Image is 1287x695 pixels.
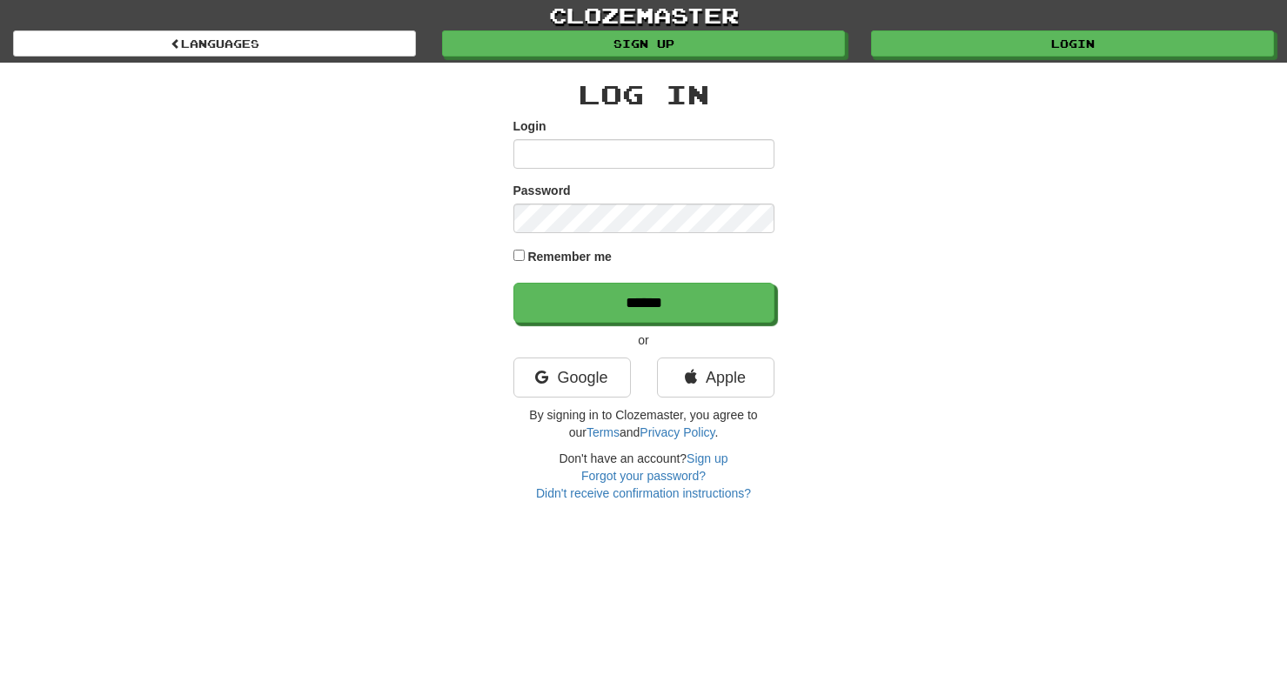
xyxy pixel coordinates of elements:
label: Remember me [527,248,612,265]
p: By signing in to Clozemaster, you agree to our and . [513,406,774,441]
a: Sign up [687,451,727,465]
a: Sign up [442,30,845,57]
h2: Log In [513,80,774,109]
p: or [513,331,774,349]
a: Terms [587,425,620,439]
label: Password [513,182,571,199]
a: Apple [657,358,774,398]
label: Login [513,117,546,135]
a: Languages [13,30,416,57]
a: Google [513,358,631,398]
div: Don't have an account? [513,450,774,502]
a: Didn't receive confirmation instructions? [536,486,751,500]
a: Forgot your password? [581,469,706,483]
a: Login [871,30,1274,57]
a: Privacy Policy [640,425,714,439]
